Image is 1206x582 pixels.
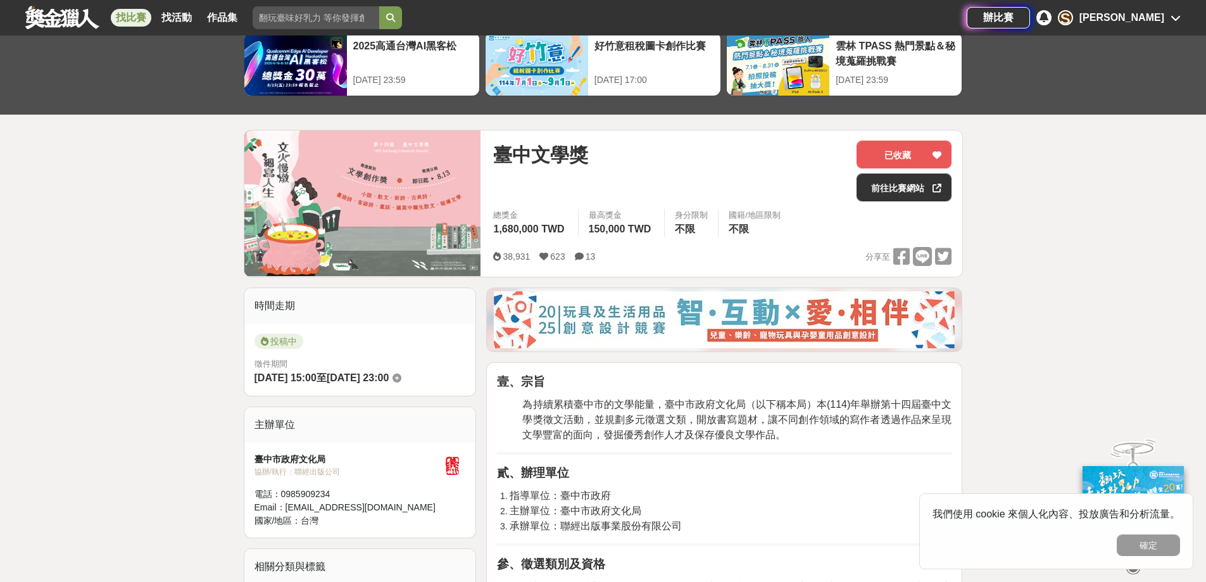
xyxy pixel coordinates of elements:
[586,251,596,262] span: 13
[836,73,955,87] div: [DATE] 23:59
[254,501,441,514] div: Email： [EMAIL_ADDRESS][DOMAIN_NAME]
[550,251,565,262] span: 623
[493,141,588,169] span: 臺中文學獎
[244,130,481,276] img: Cover Image
[317,372,327,383] span: 至
[485,32,721,96] a: 好竹意租稅圖卡創作比賽[DATE] 17:00
[253,6,379,29] input: 翻玩臺味好乳力 等你發揮創意！
[675,224,695,234] span: 不限
[1117,535,1180,556] button: 確定
[254,453,441,466] div: 臺中市政府文化局
[522,399,952,440] span: 為持續累積臺中市的文學能量，臺中市政府文化局（以下稱本局）本(114)年舉辦第十四屆臺中文學獎徵文活動，並規劃多元徵選文類，開放書寫題材，讓不同創作領域的寫作者透過作品來呈現文學豐富的面向，發掘...
[497,557,605,571] strong: 參、徵選類別及資格
[1058,10,1073,25] div: S
[156,9,197,27] a: 找活動
[301,516,318,526] span: 台灣
[327,372,389,383] span: [DATE] 23:00
[510,521,682,531] span: 承辦單位：聯經出版事業股份有限公司
[353,73,473,87] div: [DATE] 23:59
[494,291,955,348] img: d4b53da7-80d9-4dd2-ac75-b85943ec9b32.jpg
[493,224,564,234] span: 1,680,000 TWD
[510,490,611,501] span: 指導單位：臺中市政府
[503,251,530,262] span: 38,931
[497,375,545,388] strong: 壹、宗旨
[254,372,317,383] span: [DATE] 15:00
[254,488,441,501] div: 電話： 0985909234
[1083,466,1184,550] img: c171a689-fb2c-43c6-a33c-e56b1f4b2190.jpg
[857,174,952,201] a: 前往比賽網站
[967,7,1030,28] a: 辦比賽
[497,466,569,479] strong: 貳、辦理單位
[729,224,749,234] span: 不限
[594,39,714,67] div: 好竹意租稅圖卡創作比賽
[202,9,242,27] a: 作品集
[865,248,890,267] span: 分享至
[254,466,441,478] div: 協辦/執行： 聯經出版公司
[353,39,473,67] div: 2025高通台灣AI黑客松
[836,39,955,67] div: 雲林 TPASS 熱門景點＆秘境蒐羅挑戰賽
[675,209,708,222] div: 身分限制
[111,9,151,27] a: 找比賽
[493,209,567,222] span: 總獎金
[244,32,480,96] a: 2025高通台灣AI黑客松[DATE] 23:59
[1079,10,1164,25] div: [PERSON_NAME]
[594,73,714,87] div: [DATE] 17:00
[510,505,641,516] span: 主辦單位：臺中市政府文化局
[254,359,287,369] span: 徵件期間
[244,288,476,324] div: 時間走期
[254,516,301,526] span: 國家/地區：
[857,141,952,168] button: 已收藏
[589,209,655,222] span: 最高獎金
[933,509,1180,519] span: 我們使用 cookie 來個人化內容、投放廣告和分析流量。
[726,32,962,96] a: 雲林 TPASS 熱門景點＆秘境蒐羅挑戰賽[DATE] 23:59
[244,407,476,443] div: 主辦單位
[729,209,781,222] div: 國籍/地區限制
[254,334,303,349] span: 投稿中
[589,224,651,234] span: 150,000 TWD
